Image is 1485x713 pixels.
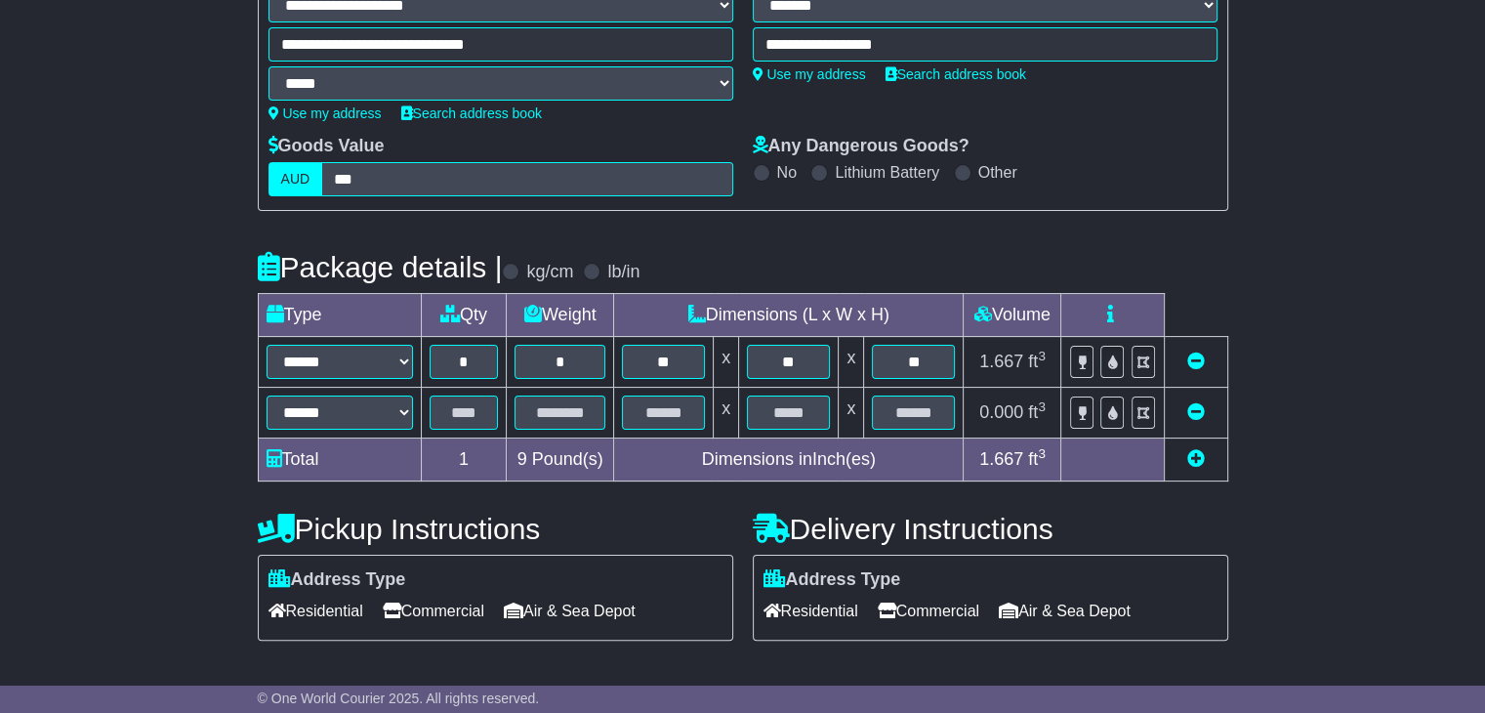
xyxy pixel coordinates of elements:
td: Qty [421,294,507,337]
a: Use my address [753,66,866,82]
sup: 3 [1038,446,1046,461]
span: 9 [517,449,527,469]
h4: Delivery Instructions [753,513,1228,545]
td: x [714,388,739,439]
label: kg/cm [526,262,573,283]
a: Search address book [401,105,542,121]
span: Air & Sea Depot [504,596,636,626]
span: 1.667 [979,352,1023,371]
span: ft [1028,352,1046,371]
label: Address Type [268,569,406,591]
label: Address Type [763,569,901,591]
a: Remove this item [1187,402,1205,422]
td: Total [258,439,421,482]
span: 0.000 [979,402,1023,422]
td: Pound(s) [507,439,614,482]
label: Goods Value [268,136,385,157]
a: Use my address [268,105,382,121]
label: AUD [268,162,323,196]
a: Search address book [886,66,1026,82]
label: Other [978,163,1017,182]
span: Air & Sea Depot [999,596,1131,626]
span: Commercial [878,596,979,626]
span: Residential [268,596,363,626]
label: No [777,163,797,182]
td: x [839,337,864,388]
label: lb/in [607,262,639,283]
span: ft [1028,402,1046,422]
span: Residential [763,596,858,626]
label: Any Dangerous Goods? [753,136,969,157]
td: Dimensions in Inch(es) [614,439,964,482]
span: Commercial [383,596,484,626]
a: Remove this item [1187,352,1205,371]
a: Add new item [1187,449,1205,469]
td: x [714,337,739,388]
h4: Pickup Instructions [258,513,733,545]
td: 1 [421,439,507,482]
td: x [839,388,864,439]
span: © One World Courier 2025. All rights reserved. [258,691,540,706]
sup: 3 [1038,399,1046,414]
h4: Package details | [258,251,503,283]
sup: 3 [1038,349,1046,363]
span: 1.667 [979,449,1023,469]
span: ft [1028,449,1046,469]
td: Weight [507,294,614,337]
label: Lithium Battery [835,163,939,182]
td: Dimensions (L x W x H) [614,294,964,337]
td: Type [258,294,421,337]
td: Volume [964,294,1061,337]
